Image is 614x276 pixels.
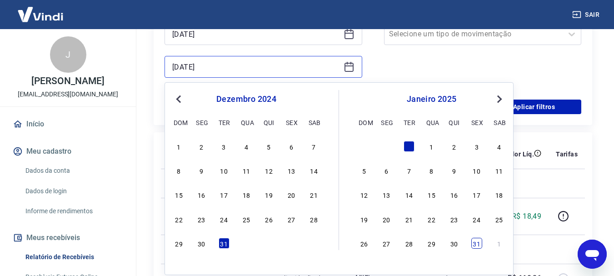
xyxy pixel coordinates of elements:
div: Choose quinta-feira, 12 de dezembro de 2024 [264,165,275,176]
a: Relatório de Recebíveis [22,248,125,266]
div: qui [264,117,275,128]
div: Choose sábado, 7 de dezembro de 2024 [309,141,319,152]
div: seg [381,117,392,128]
div: Choose sexta-feira, 20 de dezembro de 2024 [286,189,297,200]
div: sab [309,117,319,128]
button: Sair [570,6,603,23]
div: Choose sábado, 4 de janeiro de 2025 [309,238,319,249]
div: Choose quarta-feira, 4 de dezembro de 2024 [241,141,252,152]
div: Choose sexta-feira, 13 de dezembro de 2024 [286,165,297,176]
div: Choose terça-feira, 3 de dezembro de 2024 [219,141,230,152]
div: seg [196,117,207,128]
div: Choose segunda-feira, 27 de janeiro de 2025 [381,238,392,249]
div: Choose terça-feira, 10 de dezembro de 2024 [219,165,230,176]
div: Choose quinta-feira, 30 de janeiro de 2025 [449,238,459,249]
div: sex [286,117,297,128]
div: Choose terça-feira, 21 de janeiro de 2025 [404,214,414,225]
div: Choose sábado, 4 de janeiro de 2025 [494,141,504,152]
div: Choose sexta-feira, 6 de dezembro de 2024 [286,141,297,152]
div: Choose quarta-feira, 8 de janeiro de 2025 [426,165,437,176]
input: Data inicial [172,27,340,41]
div: Choose domingo, 1 de dezembro de 2024 [174,141,185,152]
div: Choose quarta-feira, 22 de janeiro de 2025 [426,214,437,225]
div: Choose sábado, 28 de dezembro de 2024 [309,214,319,225]
a: Informe de rendimentos [22,202,125,221]
div: dom [174,117,185,128]
div: Choose quarta-feira, 1 de janeiro de 2025 [426,141,437,152]
div: Choose segunda-feira, 16 de dezembro de 2024 [196,189,207,200]
div: month 2024-12 [172,140,320,250]
div: Choose segunda-feira, 30 de dezembro de 2024 [196,238,207,249]
div: Choose quinta-feira, 19 de dezembro de 2024 [264,189,275,200]
div: Choose sábado, 1 de fevereiro de 2025 [494,238,504,249]
div: Choose quinta-feira, 23 de janeiro de 2025 [449,214,459,225]
div: Choose quinta-feira, 9 de janeiro de 2025 [449,165,459,176]
div: Choose domingo, 19 de janeiro de 2025 [359,214,369,225]
div: Choose terça-feira, 7 de janeiro de 2025 [404,165,414,176]
div: Choose sexta-feira, 3 de janeiro de 2025 [471,141,482,152]
div: Choose segunda-feira, 9 de dezembro de 2024 [196,165,207,176]
div: dom [359,117,369,128]
div: Choose quarta-feira, 15 de janeiro de 2025 [426,189,437,200]
div: dezembro 2024 [172,94,320,105]
div: Choose quarta-feira, 29 de janeiro de 2025 [426,238,437,249]
p: R$ 18,49 [512,211,541,222]
a: Dados da conta [22,161,125,180]
input: Data final [172,60,340,74]
div: Choose terça-feira, 28 de janeiro de 2025 [404,238,414,249]
div: Choose terça-feira, 17 de dezembro de 2024 [219,189,230,200]
div: Choose sábado, 21 de dezembro de 2024 [309,189,319,200]
div: Choose terça-feira, 14 de janeiro de 2025 [404,189,414,200]
div: Choose quinta-feira, 5 de dezembro de 2024 [264,141,275,152]
div: ter [219,117,230,128]
button: Meus recebíveis [11,228,125,248]
div: Choose sábado, 25 de janeiro de 2025 [494,214,504,225]
div: Choose domingo, 12 de janeiro de 2025 [359,189,369,200]
div: Choose sexta-feira, 17 de janeiro de 2025 [471,189,482,200]
div: Choose terça-feira, 31 de dezembro de 2024 [404,141,414,152]
button: Meu cadastro [11,141,125,161]
div: Choose quinta-feira, 26 de dezembro de 2024 [264,214,275,225]
div: Choose quarta-feira, 1 de janeiro de 2025 [241,238,252,249]
div: Choose sexta-feira, 3 de janeiro de 2025 [286,238,297,249]
div: Choose sexta-feira, 31 de janeiro de 2025 [471,238,482,249]
p: Tarifas [556,150,578,159]
a: Dados de login [22,182,125,201]
div: Choose terça-feira, 31 de dezembro de 2024 [219,238,230,249]
div: Choose quarta-feira, 11 de dezembro de 2024 [241,165,252,176]
div: Choose segunda-feira, 13 de janeiro de 2025 [381,189,392,200]
div: Choose segunda-feira, 2 de dezembro de 2024 [196,141,207,152]
div: Choose terça-feira, 24 de dezembro de 2024 [219,214,230,225]
div: Choose domingo, 5 de janeiro de 2025 [359,165,369,176]
div: Choose sábado, 11 de janeiro de 2025 [494,165,504,176]
div: sex [471,117,482,128]
div: janeiro 2025 [357,94,506,105]
div: Choose segunda-feira, 23 de dezembro de 2024 [196,214,207,225]
div: ter [404,117,414,128]
div: Choose quinta-feira, 2 de janeiro de 2025 [449,141,459,152]
div: Choose sexta-feira, 27 de dezembro de 2024 [286,214,297,225]
button: Aplicar filtros [487,100,581,114]
div: Choose sábado, 18 de janeiro de 2025 [494,189,504,200]
div: Choose segunda-feira, 6 de janeiro de 2025 [381,165,392,176]
div: Choose quinta-feira, 16 de janeiro de 2025 [449,189,459,200]
div: Choose quinta-feira, 2 de janeiro de 2025 [264,238,275,249]
div: qua [426,117,437,128]
p: [PERSON_NAME] [31,76,104,86]
div: Choose sexta-feira, 10 de janeiro de 2025 [471,165,482,176]
div: Choose segunda-feira, 30 de dezembro de 2024 [381,141,392,152]
div: Choose domingo, 15 de dezembro de 2024 [174,189,185,200]
div: Choose domingo, 29 de dezembro de 2024 [174,238,185,249]
div: Choose domingo, 26 de janeiro de 2025 [359,238,369,249]
button: Previous Month [173,94,184,105]
div: J [50,36,86,73]
div: Choose sábado, 14 de dezembro de 2024 [309,165,319,176]
div: Choose domingo, 22 de dezembro de 2024 [174,214,185,225]
div: Choose quarta-feira, 25 de dezembro de 2024 [241,214,252,225]
div: month 2025-01 [357,140,506,250]
div: qui [449,117,459,128]
div: sab [494,117,504,128]
a: Início [11,114,125,134]
div: Choose sexta-feira, 24 de janeiro de 2025 [471,214,482,225]
p: Valor Líq. [504,150,534,159]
